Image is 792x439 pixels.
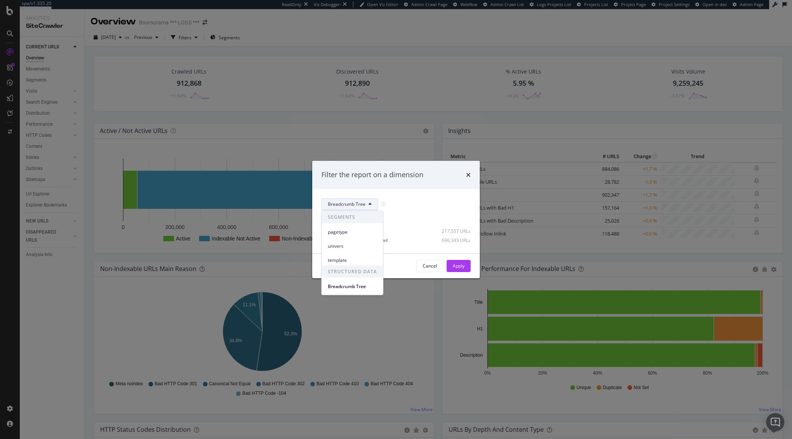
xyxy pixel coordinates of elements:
div: Cancel [423,263,437,269]
span: Breadcrumb Tree [328,283,377,290]
div: Open Intercom Messenger [766,413,784,431]
button: Cancel [416,260,444,272]
div: times [466,170,471,180]
span: univers [328,242,377,249]
div: 696,343 URLs [433,237,471,244]
button: Apply [447,260,471,272]
span: STRUCTURED DATA [322,266,383,278]
span: pagetype [328,228,377,235]
span: SEGMENTS [322,211,383,223]
div: Select all data available [321,216,471,223]
div: 217,557 URLs [433,228,471,234]
span: Breadcrumb Tree [328,201,366,207]
div: Apply [453,263,465,269]
span: template [328,256,377,263]
div: modal [312,161,480,278]
button: Breadcrumb Tree [321,198,378,210]
div: Filter the report on a dimension [321,170,423,180]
